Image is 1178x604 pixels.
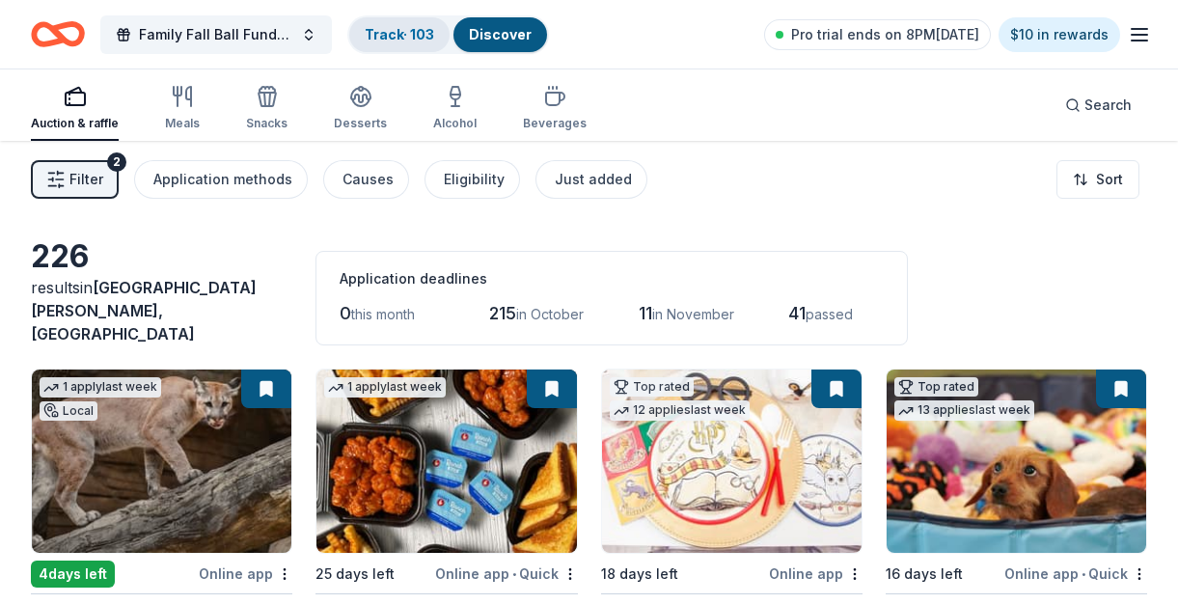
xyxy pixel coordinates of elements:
[516,306,584,322] span: in October
[334,77,387,141] button: Desserts
[469,26,532,42] a: Discover
[894,377,978,397] div: Top rated
[435,562,578,586] div: Online app Quick
[340,303,351,323] span: 0
[769,562,863,586] div: Online app
[31,237,292,276] div: 226
[40,401,97,421] div: Local
[246,77,288,141] button: Snacks
[340,267,884,290] div: Application deadlines
[334,116,387,131] div: Desserts
[610,377,694,397] div: Top rated
[555,168,632,191] div: Just added
[433,77,477,141] button: Alcohol
[351,306,415,322] span: this month
[1004,562,1147,586] div: Online app Quick
[32,370,291,553] img: Image for Houston Zoo
[999,17,1120,52] a: $10 in rewards
[425,160,520,199] button: Eligibility
[31,278,257,343] span: in
[31,561,115,588] div: 4 days left
[31,278,257,343] span: [GEOGRAPHIC_DATA][PERSON_NAME], [GEOGRAPHIC_DATA]
[1082,566,1085,582] span: •
[107,152,126,172] div: 2
[535,160,647,199] button: Just added
[652,306,734,322] span: in November
[342,168,394,191] div: Causes
[139,23,293,46] span: Family Fall Ball Fundraiser
[1050,86,1147,124] button: Search
[31,160,119,199] button: Filter2
[1084,94,1132,117] span: Search
[316,370,576,553] img: Image for Avants Management Group
[40,377,161,398] div: 1 apply last week
[165,116,200,131] div: Meals
[347,15,549,54] button: Track· 103Discover
[31,116,119,131] div: Auction & raffle
[602,370,862,553] img: Image for Oriental Trading
[444,168,505,191] div: Eligibility
[246,116,288,131] div: Snacks
[489,303,516,323] span: 215
[806,306,853,322] span: passed
[199,562,292,586] div: Online app
[764,19,991,50] a: Pro trial ends on 8PM[DATE]
[887,370,1146,553] img: Image for BarkBox
[365,26,434,42] a: Track· 103
[323,160,409,199] button: Causes
[523,77,587,141] button: Beverages
[324,377,446,398] div: 1 apply last week
[315,563,395,586] div: 25 days left
[31,276,292,345] div: results
[153,168,292,191] div: Application methods
[639,303,652,323] span: 11
[1056,160,1139,199] button: Sort
[886,563,963,586] div: 16 days left
[788,303,806,323] span: 41
[31,77,119,141] button: Auction & raffle
[134,160,308,199] button: Application methods
[165,77,200,141] button: Meals
[512,566,516,582] span: •
[100,15,332,54] button: Family Fall Ball Fundraiser
[894,400,1034,421] div: 13 applies last week
[69,168,103,191] span: Filter
[791,23,979,46] span: Pro trial ends on 8PM[DATE]
[523,116,587,131] div: Beverages
[610,400,750,421] div: 12 applies last week
[601,563,678,586] div: 18 days left
[31,12,85,57] a: Home
[1096,168,1123,191] span: Sort
[433,116,477,131] div: Alcohol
